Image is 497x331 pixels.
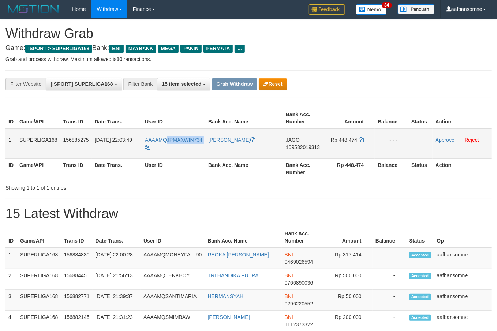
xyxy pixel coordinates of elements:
[406,227,434,248] th: Status
[373,290,406,311] td: -
[205,158,283,179] th: Bank Acc. Name
[61,269,92,290] td: 156884450
[205,108,283,129] th: Bank Acc. Name
[17,227,61,248] th: Game/API
[409,294,431,300] span: Accepted
[60,108,92,129] th: Trans ID
[324,290,373,311] td: Rp 50,000
[142,108,205,129] th: User ID
[180,45,201,53] span: PANIN
[60,158,92,179] th: Trans ID
[5,4,61,15] img: MOTION_logo.png
[162,81,201,87] span: 15 item selected
[235,45,244,53] span: ...
[285,322,313,327] span: Copy 1112373322 to clipboard
[408,108,433,129] th: Status
[464,137,479,143] a: Reject
[5,290,17,311] td: 3
[282,227,324,248] th: Bank Acc. Number
[373,269,406,290] td: -
[373,227,406,248] th: Balance
[17,290,61,311] td: SUPERLIGA168
[63,137,89,143] span: 156885275
[212,78,257,90] button: Grab Withdraw
[141,269,205,290] td: AAAAMQTENKBOY
[409,315,431,321] span: Accepted
[5,26,492,41] h1: Withdraw Grab
[375,158,408,179] th: Balance
[356,4,387,15] img: Button%20Memo.svg
[5,269,17,290] td: 2
[141,290,205,311] td: AAAAMQSANTIMARIA
[436,137,455,143] a: Approve
[375,129,408,159] td: - - -
[109,45,123,53] span: BNI
[93,269,141,290] td: [DATE] 21:56:13
[5,129,16,159] td: 1
[92,108,142,129] th: Date Trans.
[208,252,269,258] a: REOKA [PERSON_NAME]
[309,4,345,15] img: Feedback.jpg
[325,108,375,129] th: Amount
[205,227,282,248] th: Bank Acc. Name
[142,158,205,179] th: User ID
[285,314,293,320] span: BNI
[434,269,492,290] td: aafbansomne
[17,269,61,290] td: SUPERLIGA168
[5,56,492,63] p: Grab and process withdraw. Maximum allowed is transactions.
[116,56,122,62] strong: 10
[285,280,313,286] span: Copy 0766890036 to clipboard
[5,206,492,221] h1: 15 Latest Withdraw
[126,45,156,53] span: MAYBANK
[324,248,373,269] td: Rp 317,414
[141,248,205,269] td: AAAAMQMONEYFALL90
[285,259,313,265] span: Copy 0469026594 to clipboard
[17,248,61,269] td: SUPERLIGA168
[286,144,320,150] span: Copy 109532019313 to clipboard
[16,158,60,179] th: Game/API
[375,108,408,129] th: Balance
[141,227,205,248] th: User ID
[434,248,492,269] td: aafbansomne
[123,78,157,90] div: Filter Bank
[283,108,325,129] th: Bank Acc. Number
[16,129,60,159] td: SUPERLIGA168
[208,293,244,299] a: HERMANSYAH
[5,108,16,129] th: ID
[285,252,293,258] span: BNI
[325,158,375,179] th: Rp 448.474
[5,78,46,90] div: Filter Website
[286,137,300,143] span: JAGO
[93,248,141,269] td: [DATE] 22:00:28
[46,78,122,90] button: [ISPORT] SUPERLIGA168
[5,45,492,52] h4: Game: Bank:
[409,252,431,258] span: Accepted
[283,158,325,179] th: Bank Acc. Number
[158,45,179,53] span: MEGA
[285,301,313,307] span: Copy 0296220552 to clipboard
[61,248,92,269] td: 156884830
[157,78,210,90] button: 15 item selected
[331,137,357,143] span: Rp 448.474
[285,293,293,299] span: BNI
[95,137,132,143] span: [DATE] 22:03:49
[324,227,373,248] th: Amount
[208,273,259,278] a: TRI HANDIKA PUTRA
[382,2,392,8] span: 34
[409,273,431,279] span: Accepted
[259,78,287,90] button: Reset
[145,137,202,150] a: AAAAMQJPMAXWIN734
[433,158,492,179] th: Action
[433,108,492,129] th: Action
[408,158,433,179] th: Status
[51,81,113,87] span: [ISPORT] SUPERLIGA168
[434,290,492,311] td: aafbansomne
[208,137,255,143] a: [PERSON_NAME]
[61,290,92,311] td: 156882771
[93,227,141,248] th: Date Trans.
[25,45,92,53] span: ISPORT > SUPERLIGA168
[324,269,373,290] td: Rp 500,000
[61,227,92,248] th: Trans ID
[373,248,406,269] td: -
[208,314,250,320] a: [PERSON_NAME]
